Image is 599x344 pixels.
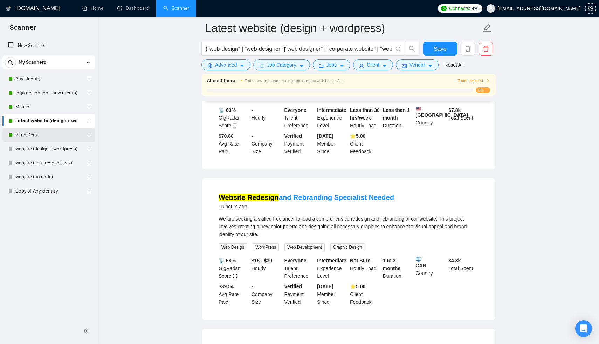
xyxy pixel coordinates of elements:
[253,59,310,70] button: barsJob Categorycaret-down
[349,257,381,280] div: Hourly Load
[283,257,316,280] div: Talent Preference
[444,61,463,69] a: Reset All
[15,128,82,142] a: Pitch Deck
[416,106,421,111] img: 🇺🇸
[6,3,11,14] img: logo
[284,243,325,251] span: Web Development
[359,63,364,68] span: user
[416,106,468,118] b: [GEOGRAPHIC_DATA]
[396,59,439,70] button: idcardVendorcaret-down
[381,257,414,280] div: Duration
[350,133,365,139] b: ⭐️ 5.00
[317,107,346,113] b: Intermediate
[86,132,92,138] span: holder
[330,243,365,251] span: Graphic Design
[252,133,253,139] b: -
[381,106,414,129] div: Duration
[317,284,333,289] b: [DATE]
[5,57,16,68] button: search
[284,284,302,289] b: Verified
[585,3,596,14] button: setting
[219,258,236,263] b: 📡 68%
[349,283,381,306] div: Client Feedback
[2,55,95,198] li: My Scanners
[414,257,447,280] div: Country
[5,60,16,65] span: search
[350,258,370,263] b: Not Sure
[233,274,237,278] span: info-circle
[349,106,381,129] div: Hourly Load
[259,63,264,68] span: bars
[219,284,234,289] b: $39.54
[447,257,480,280] div: Total Spent
[233,123,237,128] span: info-circle
[382,63,387,68] span: caret-down
[414,106,447,129] div: Country
[479,42,493,56] button: delete
[316,257,349,280] div: Experience Level
[217,132,250,155] div: Avg Rate Paid
[486,79,490,83] span: right
[207,63,212,68] span: setting
[86,104,92,110] span: holder
[284,258,307,263] b: Everyone
[283,106,316,129] div: Talent Preference
[205,19,481,37] input: Scanner name...
[245,78,343,83] span: Train now and land better opportunities with Laziza AI !
[15,72,82,86] a: Any Identity
[86,90,92,96] span: holder
[219,194,394,201] a: Website Redesignand Rebranding Specialist Needed
[479,46,493,52] span: delete
[250,106,283,129] div: Hourly
[585,6,596,11] a: setting
[396,47,400,51] span: info-circle
[219,243,247,251] span: Web Design
[267,61,296,69] span: Job Category
[350,107,380,121] b: Less than 30 hrs/week
[250,283,283,306] div: Company Size
[163,5,189,11] a: searchScanner
[250,132,283,155] div: Company Size
[416,257,446,268] b: CAN
[284,107,307,113] b: Everyone
[367,61,379,69] span: Client
[416,257,421,262] img: 🌐
[483,23,492,33] span: edit
[219,133,234,139] b: $70.80
[405,46,419,52] span: search
[86,160,92,166] span: holder
[86,146,92,152] span: holder
[2,39,95,53] li: New Scanner
[201,59,250,70] button: settingAdvancedcaret-down
[471,5,479,12] span: 491
[283,132,316,155] div: Payment Verified
[217,106,250,129] div: GigRadar Score
[448,107,461,113] b: $ 7.8k
[215,61,237,69] span: Advanced
[458,77,490,84] span: Train Laziza AI
[383,258,401,271] b: 1 to 3 months
[353,59,393,70] button: userClientcaret-down
[217,257,250,280] div: GigRadar Score
[15,184,82,198] a: Copy of Any Identity
[402,63,407,68] span: idcard
[488,6,493,11] span: user
[19,55,46,69] span: My Scanners
[448,258,461,263] b: $ 4.8k
[252,107,253,113] b: -
[317,133,333,139] b: [DATE]
[316,283,349,306] div: Member Since
[86,188,92,194] span: holder
[350,284,365,289] b: ⭐️ 5.00
[252,258,272,263] b: $15 - $30
[83,328,90,335] span: double-left
[326,61,337,69] span: Jobs
[15,142,82,156] a: website (design + wordpress)
[299,63,304,68] span: caret-down
[316,106,349,129] div: Experience Level
[219,215,478,238] div: We are seeking a skilled freelancer to lead a comprehensive redesign and rebranding of our websit...
[4,22,42,37] span: Scanner
[405,42,419,56] button: search
[317,258,346,263] b: Intermediate
[240,63,245,68] span: caret-down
